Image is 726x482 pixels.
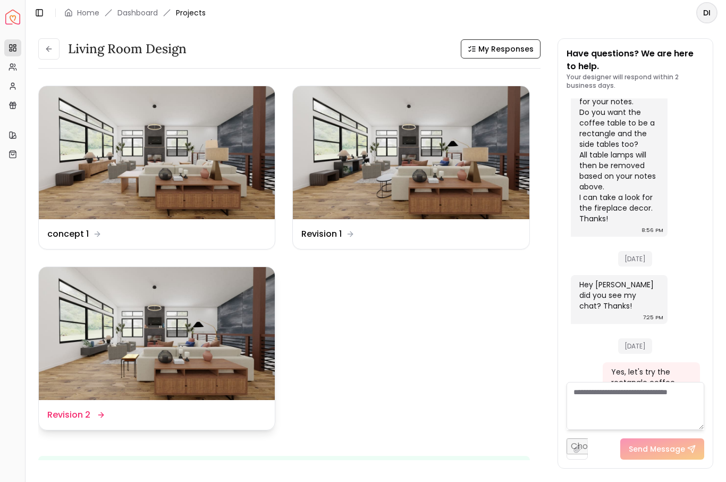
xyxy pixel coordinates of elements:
[461,39,541,59] button: My Responses
[579,279,657,311] div: Hey [PERSON_NAME] did you see my chat? Thanks!
[478,44,534,54] span: My Responses
[567,73,705,90] p: Your designer will respond within 2 business days.
[643,312,663,323] div: 7:25 PM
[579,86,657,224] div: Hi there, okay thanks for your notes. Do you want the coffee table to be a rectangle and the side...
[618,251,652,267] span: [DATE]
[39,267,275,400] img: Revision 2
[64,7,206,18] nav: breadcrumb
[47,409,90,421] dd: Revision 2
[293,86,529,219] img: Revision 1
[301,228,342,240] dd: Revision 1
[77,7,99,18] a: Home
[611,367,689,398] div: Yes, let's try the rectangle coffee and side tables.
[176,7,206,18] span: Projects
[117,7,158,18] a: Dashboard
[697,3,716,22] span: DI
[567,47,705,73] p: Have questions? We are here to help.
[47,228,89,240] dd: concept 1
[5,10,20,24] a: Spacejoy
[292,86,529,250] a: Revision 1Revision 1
[38,456,530,478] button: Feeling terribleFeeling badFeeling goodFeeling awesome
[5,10,20,24] img: Spacejoy Logo
[696,2,717,23] button: DI
[38,267,275,430] a: Revision 2Revision 2
[38,86,275,250] a: concept 1concept 1
[618,338,652,354] span: [DATE]
[39,86,275,219] img: concept 1
[68,40,187,57] h3: Living Room design
[641,225,663,236] div: 8:56 PM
